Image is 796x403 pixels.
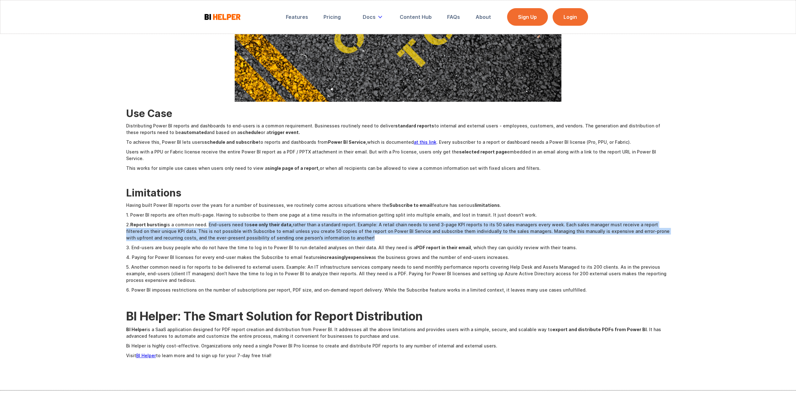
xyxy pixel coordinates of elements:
[204,139,259,145] strong: schedule and subscribe
[130,222,166,227] strong: Report bursting
[348,255,371,260] strong: expensive
[249,222,293,227] strong: see only their data,
[443,10,464,24] a: FAQs
[553,8,588,26] a: Login
[320,255,348,260] strong: increasingly
[240,130,261,135] strong: schedule
[126,342,670,349] p: Bi Helper is highly cost-effective. Organizations only need a single Power BI Pro license to crea...
[459,149,507,154] strong: selected report page
[328,139,367,145] strong: Power BI Service,
[136,353,156,358] a: BI Helper
[389,202,432,208] strong: Subscribe to email
[126,187,670,199] h2: Limitations
[126,327,147,332] strong: BI Helper
[126,254,670,261] p: 4. Paying for Power BI licenses for every end-user makes the Subscribe to email feature as the bu...
[126,212,670,218] p: 1. Power BI reports are often multi-page. Having to subscribe to them one page at a time results ...
[269,130,300,135] strong: trigger event.
[126,148,670,162] p: Users with a PPU or Fabric license receive the entire Power BI report as a PDF / PPTX attachment ...
[363,14,376,20] div: Docs
[126,139,670,145] p: To achieve this, Power BI lets users to reports and dashboards from which is documented . Every s...
[126,296,670,303] p: ‍
[126,326,670,339] p: is a SaaS application designed for PDF report creation and distribution from Power BI. It address...
[126,108,670,119] h2: Use Case
[416,245,471,250] strong: PDF report in their email
[507,8,548,26] a: Sign Up
[395,123,434,128] strong: standard reports
[126,352,670,359] p: Visit to learn more and to sign up for your 7-day free trial!
[319,10,345,24] a: Pricing
[126,221,670,241] p: 2. is a common need. End-users need to rather than a standard report. Example: A retail chain nee...
[553,327,647,332] strong: export and distribute PDFs from Power BI
[126,122,670,136] p: Distributing Power BI reports and dashboards to end-users is a common requirement. Businesses rou...
[126,202,670,208] p: Having built Power BI reports over the years for a number of businesses, we routinely come across...
[126,175,670,181] p: ‍
[358,10,389,24] div: Docs
[323,14,341,20] div: Pricing
[126,165,670,171] p: This works for simple use cases when users only need to view a or when all recipients can be allo...
[267,165,320,171] strong: single page of a report,
[414,139,436,145] a: at this link
[126,309,670,323] h1: BI Helper: The Smart Solution for Report Distribution
[286,14,308,20] div: Features
[395,10,436,24] a: Content Hub
[181,130,207,135] strong: automated
[400,14,432,20] div: Content Hub
[471,10,495,24] a: About
[126,244,670,251] p: 3. End-users are busy people who do not have the time to log in to Power BI to run detailed analy...
[281,10,313,24] a: Features
[476,14,491,20] div: About
[475,202,500,208] strong: limitations
[126,287,670,293] p: 6. Power BI imposes restrictions on the number of subscriptions per report, PDF size, and on-dema...
[126,264,670,283] p: 5. Another common need is for reports to be delivered to external users. Example: An IT infrastru...
[447,14,460,20] div: FAQs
